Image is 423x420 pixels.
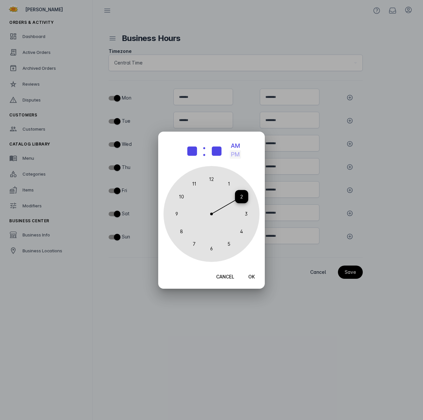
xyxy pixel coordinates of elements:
button: 7 [188,237,201,250]
button: 8 [175,225,188,238]
button: PM [230,150,241,159]
button: 12 [205,173,218,186]
span: 6 [210,246,213,251]
button: 1 [222,177,236,190]
span: 2 [240,194,243,199]
button: 10 [175,190,188,203]
span: 5 [227,241,230,246]
span: 11 [192,182,196,186]
span: 8 [180,229,183,233]
span: 1 [228,182,230,186]
span: 4 [240,229,243,233]
button: 4 [235,225,248,238]
span: 3 [245,212,248,216]
button: 5 [222,237,236,250]
button: CANCEL [210,270,241,283]
button: OK [241,270,262,283]
span: : [202,140,207,160]
button: 2 [235,190,248,203]
span: 10 [179,194,184,199]
span: CANCEL [216,274,234,279]
button: 11 [188,177,201,190]
span: 12 [209,177,214,182]
button: AM [230,142,241,150]
button: 3 [240,207,253,221]
span: OK [248,274,255,279]
span: 9 [175,212,178,216]
span: 7 [193,241,196,246]
button: 6 [205,242,218,255]
button: 9 [170,207,183,221]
